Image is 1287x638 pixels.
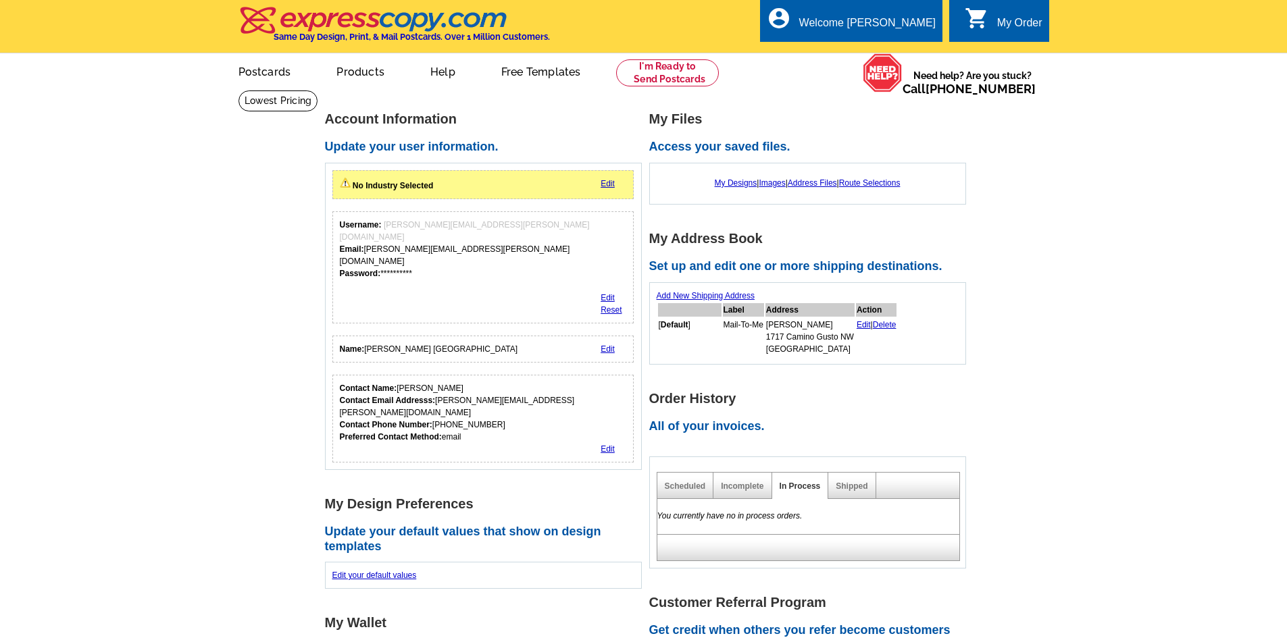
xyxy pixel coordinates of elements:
td: [PERSON_NAME] 1717 Camino Gusto NW [GEOGRAPHIC_DATA] [765,318,855,356]
strong: Name: [340,344,365,354]
a: Edit [601,179,615,188]
a: [PHONE_NUMBER] [926,82,1036,96]
th: Label [723,303,764,317]
a: Edit [601,293,615,302]
a: Reset [601,305,622,315]
img: warningIcon.png [340,178,351,188]
strong: Preferred Contact Method: [340,432,442,442]
a: Incomplete [721,481,763,491]
div: [PERSON_NAME] [GEOGRAPHIC_DATA] [340,343,518,355]
a: Shipped [836,481,867,491]
div: | | | [657,170,959,196]
a: Edit [857,320,871,329]
i: shopping_cart [965,6,989,30]
a: Edit your default values [332,570,417,580]
div: [PERSON_NAME] [PERSON_NAME][EMAIL_ADDRESS][PERSON_NAME][DOMAIN_NAME] [PHONE_NUMBER] email [340,382,627,443]
span: Need help? Are you stuck? [903,69,1042,96]
a: My Designs [715,178,757,188]
div: Welcome [PERSON_NAME] [799,17,936,36]
h2: Update your default values that show on design templates [325,525,649,554]
strong: Contact Phone Number: [340,420,432,429]
strong: Contact Email Addresss: [340,396,436,405]
a: Delete [873,320,897,329]
a: Add New Shipping Address [657,291,755,300]
h1: My Wallet [325,616,649,630]
h2: Access your saved files. [649,140,974,155]
th: Address [765,303,855,317]
div: [PERSON_NAME][EMAIL_ADDRESS][PERSON_NAME][DOMAIN_NAME] ********** [340,219,627,280]
div: My Order [997,17,1042,36]
a: Edit [601,344,615,354]
strong: No Industry Selected [353,181,433,190]
h2: Update your user information. [325,140,649,155]
em: You currently have no in process orders. [657,511,803,521]
a: Images [759,178,785,188]
h2: Set up and edit one or more shipping destinations. [649,259,974,274]
a: Help [409,55,477,86]
h2: Get credit when others you refer become customers [649,623,974,638]
td: | [856,318,897,356]
h2: All of your invoices. [649,419,974,434]
h1: My Design Preferences [325,497,649,511]
td: [ ] [658,318,722,356]
div: Your login information. [332,211,634,323]
i: account_circle [767,6,791,30]
h1: My Address Book [649,232,974,246]
a: Free Templates [480,55,603,86]
span: Call [903,82,1036,96]
div: Who should we contact regarding order issues? [332,375,634,462]
strong: Username: [340,220,382,230]
h1: Order History [649,392,974,406]
a: In Process [780,481,821,491]
strong: Email: [340,244,364,254]
h1: Account Information [325,112,649,126]
h1: Customer Referral Program [649,595,974,610]
a: Address Files [788,178,837,188]
h1: My Files [649,112,974,126]
div: Your personal details. [332,336,634,363]
a: shopping_cart My Order [965,15,1042,32]
a: Scheduled [665,481,706,491]
a: Products [315,55,406,86]
b: Default [661,320,688,329]
strong: Contact Name: [340,383,397,393]
td: Mail-To-Me [723,318,764,356]
strong: Password: [340,269,381,278]
img: help [863,53,903,92]
span: [PERSON_NAME][EMAIL_ADDRESS][PERSON_NAME][DOMAIN_NAME] [340,220,590,242]
th: Action [856,303,897,317]
a: Route Selections [839,178,901,188]
a: Same Day Design, Print, & Mail Postcards. Over 1 Million Customers. [238,16,550,42]
a: Postcards [217,55,313,86]
h4: Same Day Design, Print, & Mail Postcards. Over 1 Million Customers. [274,32,550,42]
a: Edit [601,444,615,454]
